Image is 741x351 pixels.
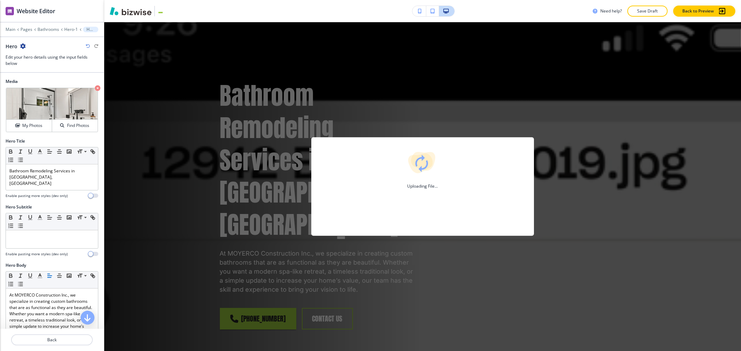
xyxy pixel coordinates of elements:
button: Hero [83,27,98,32]
p: Save Draft [636,8,659,14]
button: Back [11,334,93,345]
button: Pages [20,27,32,32]
h2: Media [6,78,98,85]
img: Your Logo [158,8,176,14]
p: At MOYERCO Construction Inc., we specialize in creating custom bathrooms that are as functional a... [9,292,94,342]
button: Hero-1 [64,27,78,32]
button: Bathrooms [38,27,59,32]
p: Back [12,337,92,343]
button: My Photos [6,120,52,132]
h2: Hero Subtitle [6,204,32,210]
h2: Hero [6,43,17,50]
h4: Enable pasting more styles (dev only) [6,251,68,257]
button: Back to Preview [673,6,735,17]
h3: Edit your hero details using the input fields below [6,54,98,67]
div: My PhotosFind Photos [6,87,98,132]
p: Hero [87,27,95,32]
button: Main [6,27,15,32]
p: Bathroom Remodeling Services in [GEOGRAPHIC_DATA], [GEOGRAPHIC_DATA] [9,168,94,187]
h2: Hero Title [6,138,25,144]
p: Back to Preview [682,8,714,14]
h4: My Photos [22,122,42,129]
h2: Hero Body [6,262,26,268]
h4: Enable pasting more styles (dev only) [6,193,68,198]
h3: Need help? [600,8,622,14]
button: Find Photos [52,120,98,132]
h4: Find Photos [67,122,89,129]
button: Save Draft [627,6,668,17]
img: editor icon [6,7,14,15]
img: Bizwise Logo [110,7,151,15]
h2: Website Editor [17,7,55,15]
